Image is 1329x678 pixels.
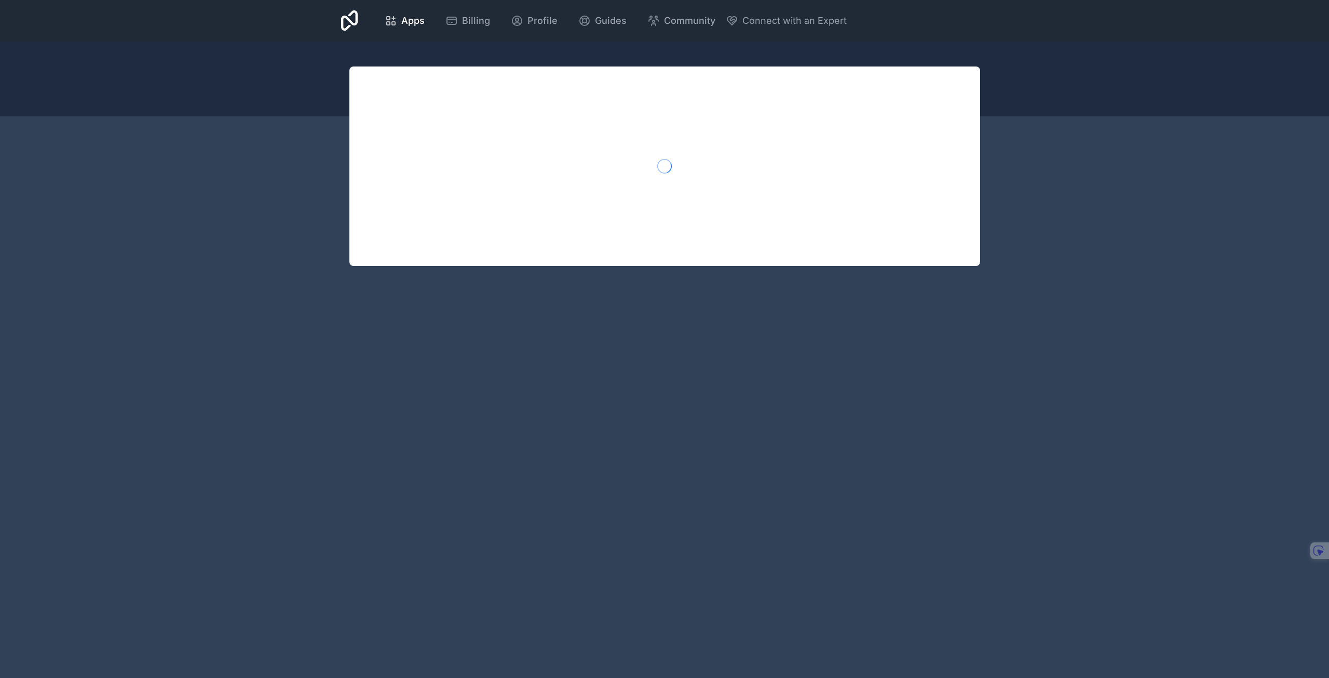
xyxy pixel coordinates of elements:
[570,9,635,32] a: Guides
[401,14,425,28] span: Apps
[639,9,724,32] a: Community
[503,9,566,32] a: Profile
[376,9,433,32] a: Apps
[527,14,558,28] span: Profile
[664,14,715,28] span: Community
[726,14,847,28] button: Connect with an Expert
[595,14,627,28] span: Guides
[437,9,498,32] a: Billing
[742,14,847,28] span: Connect with an Expert
[462,14,490,28] span: Billing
